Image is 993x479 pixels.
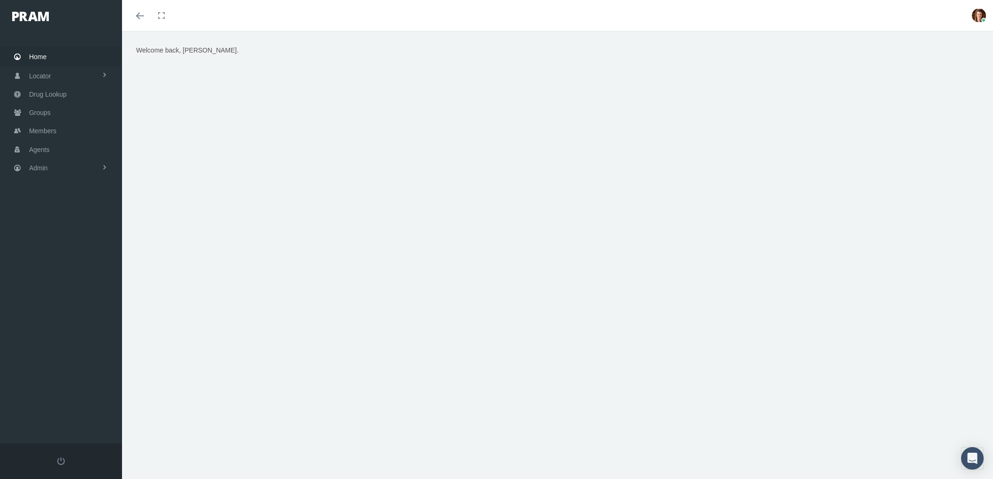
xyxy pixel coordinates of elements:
[12,12,49,21] img: PRAM_20_x_78.png
[29,141,50,159] span: Agents
[29,122,56,140] span: Members
[972,8,986,23] img: S_Profile_Picture_677.PNG
[961,447,984,470] div: Open Intercom Messenger
[29,48,46,66] span: Home
[29,159,48,177] span: Admin
[29,104,51,122] span: Groups
[29,67,51,85] span: Locator
[136,46,238,54] span: Welcome back, [PERSON_NAME].
[29,85,67,103] span: Drug Lookup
